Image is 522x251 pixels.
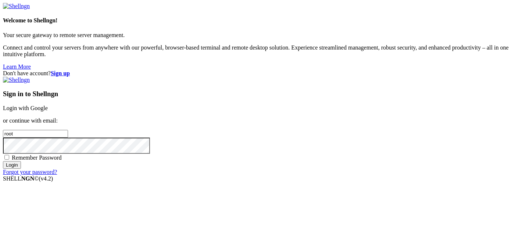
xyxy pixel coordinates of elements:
[3,161,21,169] input: Login
[3,32,519,39] p: Your secure gateway to remote server management.
[3,70,519,77] div: Don't have account?
[21,175,35,182] b: NGN
[12,154,62,161] span: Remember Password
[3,3,30,10] img: Shellngn
[3,44,519,58] p: Connect and control your servers from anywhere with our powerful, browser-based terminal and remo...
[3,105,48,111] a: Login with Google
[4,155,9,160] input: Remember Password
[3,90,519,98] h3: Sign in to Shellngn
[51,70,70,76] a: Sign up
[3,63,31,70] a: Learn More
[3,117,519,124] p: or continue with email:
[3,17,519,24] h4: Welcome to Shellngn!
[3,130,68,138] input: Email address
[3,169,57,175] a: Forgot your password?
[3,175,53,182] span: SHELL ©
[3,77,30,83] img: Shellngn
[39,175,53,182] span: 4.2.0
